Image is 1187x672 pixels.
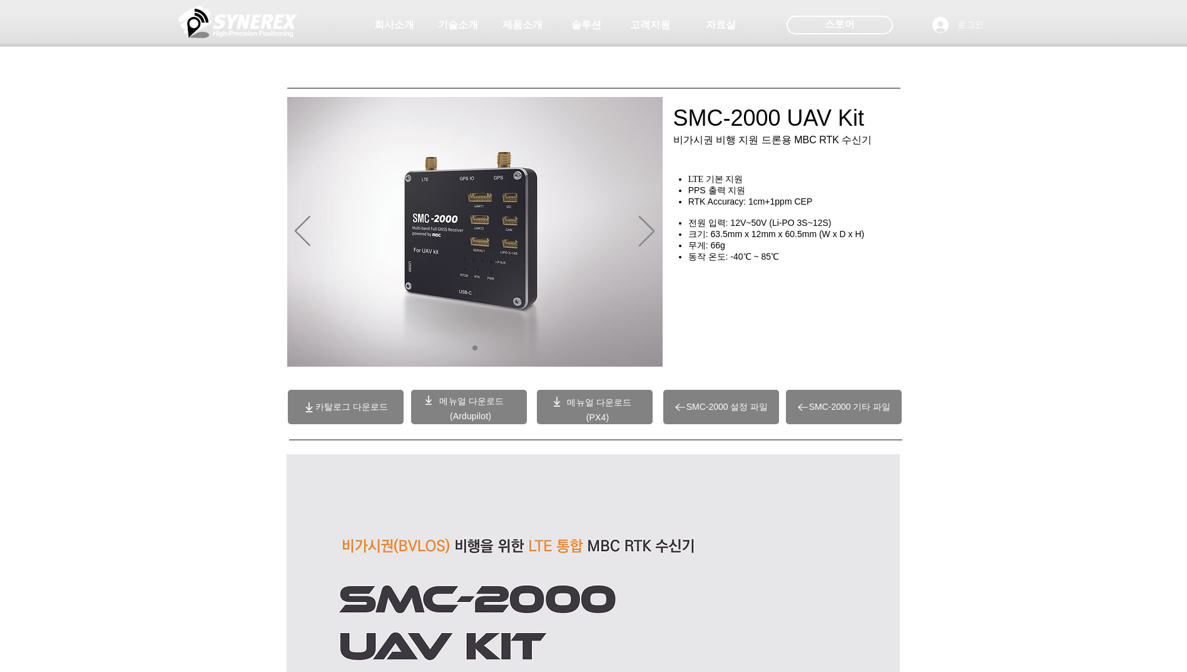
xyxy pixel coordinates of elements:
a: 고객지원 [619,13,681,38]
span: 카탈로그 다운로드 [315,402,388,413]
div: 스토어 [787,16,893,34]
span: 무게: 66g [688,240,725,250]
a: 회사소개 [363,13,425,38]
a: 제품소개 [491,13,554,38]
a: (Ardupilot) [450,411,491,421]
a: 카탈로그 다운로드 [288,390,404,424]
span: 제품소개 [502,19,543,32]
a: 메뉴얼 다운로드 [567,397,631,407]
span: 솔루션 [571,19,601,32]
button: 다음 [639,216,655,248]
span: 고객지원 [630,19,670,32]
button: 이전 [295,216,310,248]
img: SMC2000.jpg [287,97,663,367]
nav: 슬라이드 [467,345,482,350]
a: 기술소개 [427,13,489,38]
span: 로그인 [953,19,988,31]
a: 01 [472,345,477,350]
div: 슬라이드쇼 [287,97,663,367]
span: 회사소개 [374,19,414,32]
a: SMC-2000 설정 파일 [663,390,779,424]
span: 크기: 63.5mm x 12mm x 60.5mm (W x D x H) [688,229,865,239]
span: 기술소개 [438,19,478,32]
span: SMC-2000 기타 파일 [809,402,891,413]
button: 로그인 [924,13,992,37]
a: (PX4) [586,412,609,422]
a: 메뉴얼 다운로드 [439,396,504,406]
span: 스토어 [825,18,855,31]
img: 씨너렉스_White_simbol_대지 1.png [178,3,297,41]
span: RTK Accuracy: 1cm+1ppm CEP [688,196,813,206]
span: SMC-2000 설정 파일 [686,402,768,413]
a: 솔루션 [555,13,618,38]
span: 자료실 [706,19,736,32]
span: 전원 입력: 12V~50V (Li-PO 3S~12S) [688,218,832,228]
span: 동작 온도: -40℃ ~ 85℃ [688,252,779,262]
a: SMC-2000 기타 파일 [786,390,902,424]
a: 자료실 [690,13,752,38]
